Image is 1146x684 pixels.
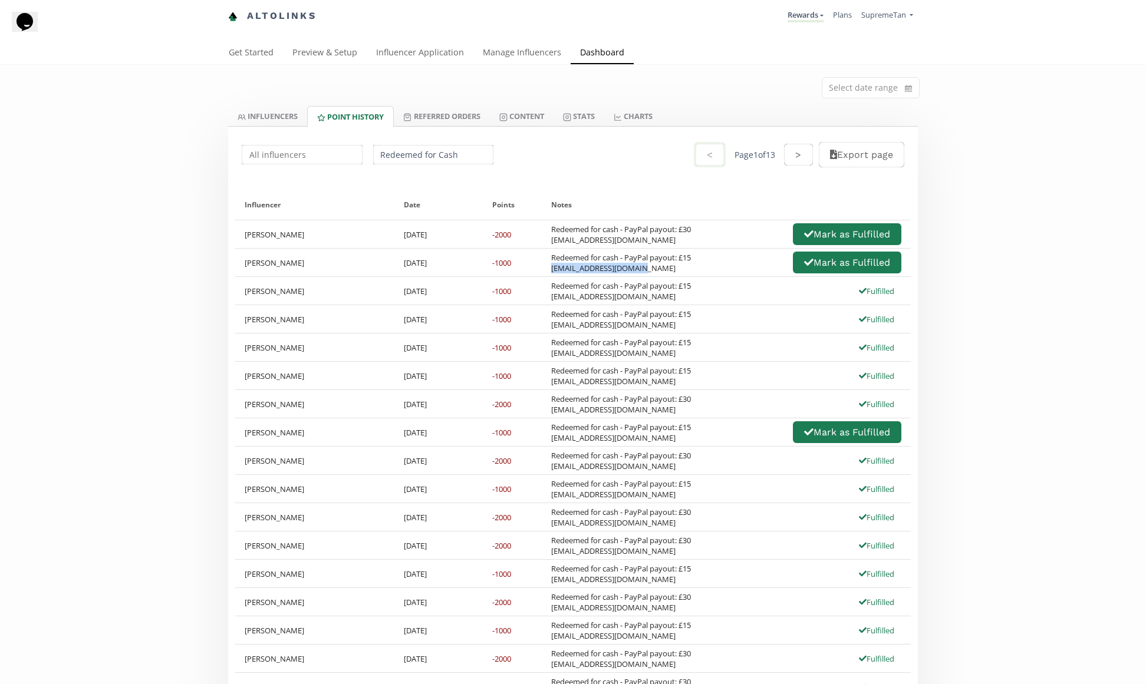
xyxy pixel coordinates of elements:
div: [DATE] [394,616,483,644]
div: Redeemed for cash - PayPal payout: £15 [EMAIL_ADDRESS][DOMAIN_NAME] [551,563,691,584]
div: Page 1 of 13 [735,149,775,161]
div: [PERSON_NAME] [235,220,394,248]
div: [DATE] [394,447,483,474]
div: -1000 [492,427,511,438]
div: Fulfilled [852,653,901,664]
div: Redeemed for cash - PayPal payout: £30 [EMAIL_ADDRESS][DOMAIN_NAME] [551,507,691,528]
div: [PERSON_NAME] [235,475,394,503]
div: -2000 [492,229,511,240]
a: Get Started [219,42,283,65]
div: Fulfilled [852,399,901,409]
div: [PERSON_NAME] [235,616,394,644]
div: Redeemed for cash - PayPal payout: £30 [EMAIL_ADDRESS][DOMAIN_NAME] [551,535,691,556]
div: Notes [551,190,901,220]
div: [PERSON_NAME] [235,447,394,474]
a: Altolinks [228,6,317,26]
a: Preview & Setup [283,42,367,65]
div: [DATE] [394,249,483,276]
div: Redeemed for cash - PayPal payout: £15 [EMAIL_ADDRESS][DOMAIN_NAME] [551,252,691,273]
div: Redeemed for cash - PayPal payout: £30 [EMAIL_ADDRESS][DOMAIN_NAME] [551,648,691,669]
span: SupremeTan [861,9,906,20]
button: > [784,144,812,166]
a: Point HISTORY [307,106,394,127]
div: Redeemed for cash - PayPal payout: £30 [EMAIL_ADDRESS][DOMAIN_NAME] [551,450,691,471]
div: Redeemed for cash - PayPal payout: £15 [EMAIL_ADDRESS][DOMAIN_NAME] [551,365,691,386]
div: Redeemed for cash - PayPal payout: £15 [EMAIL_ADDRESS][DOMAIN_NAME] [551,309,691,330]
a: Stats [554,106,604,126]
div: [PERSON_NAME] [235,418,394,446]
div: -1000 [492,286,511,296]
a: SupremeTan [861,9,913,23]
input: All types [371,143,496,166]
div: Fulfilled [852,286,901,296]
div: [DATE] [394,333,483,361]
div: Fulfilled [852,597,901,607]
div: Redeemed for cash - PayPal payout: £30 [EMAIL_ADDRESS][DOMAIN_NAME] [551,394,691,415]
div: Fulfilled [852,371,901,381]
div: [PERSON_NAME] [235,390,394,418]
input: All influencers [240,143,364,166]
a: Content [490,106,554,126]
div: -2000 [492,399,511,409]
div: Points [492,190,532,220]
div: -1000 [492,314,511,325]
div: [DATE] [394,220,483,248]
div: -1000 [492,257,511,268]
div: -2000 [492,597,511,607]
div: Fulfilled [852,484,901,494]
div: [DATE] [394,503,483,531]
div: Fulfilled [852,314,901,325]
iframe: chat widget [12,12,50,47]
div: -1000 [492,484,511,494]
div: Redeemed for cash - PayPal payout: £15 [EMAIL_ADDRESS][DOMAIN_NAME] [551,337,691,358]
div: [PERSON_NAME] [235,333,394,361]
div: [DATE] [394,418,483,446]
div: Fulfilled [852,455,901,466]
div: -1000 [492,625,511,636]
div: [PERSON_NAME] [235,362,394,389]
svg: calendar [905,82,912,94]
div: [DATE] [394,277,483,305]
div: [DATE] [394,588,483,616]
div: Fulfilled [852,512,901,523]
div: [DATE] [394,560,483,587]
a: CHARTS [604,106,662,126]
div: Redeemed for cash - PayPal payout: £15 [EMAIL_ADDRESS][DOMAIN_NAME] [551,422,691,443]
div: Fulfilled [852,625,901,636]
div: Redeemed for cash - PayPal payout: £15 [EMAIL_ADDRESS][DOMAIN_NAME] [551,478,691,500]
div: Fulfilled [852,342,901,353]
div: [PERSON_NAME] [235,503,394,531]
div: [PERSON_NAME] [235,305,394,333]
button: Mark as Fulfilled [793,421,901,443]
div: -2000 [492,455,511,466]
a: INFLUENCERS [228,106,307,126]
div: -2000 [492,653,511,664]
img: favicon-32x32.png [228,12,238,21]
div: Fulfilled [852,569,901,579]
a: Dashboard [571,42,634,65]
div: [PERSON_NAME] [235,645,394,672]
div: [PERSON_NAME] [235,277,394,305]
a: Influencer Application [367,42,473,65]
div: [DATE] [394,390,483,418]
a: Plans [833,9,852,20]
a: Referred Orders [394,106,489,126]
div: -1000 [492,371,511,381]
div: [DATE] [394,475,483,503]
div: [PERSON_NAME] [235,249,394,276]
div: -2000 [492,512,511,523]
div: [PERSON_NAME] [235,531,394,559]
div: [DATE] [394,531,483,559]
div: -2000 [492,540,511,551]
div: [PERSON_NAME] [235,588,394,616]
div: [DATE] [394,645,483,672]
div: [DATE] [394,362,483,389]
div: Date [404,190,474,220]
button: Mark as Fulfilled [793,223,901,245]
div: -1000 [492,342,511,353]
div: [PERSON_NAME] [235,560,394,587]
a: Manage Influencers [473,42,571,65]
div: Influencer [245,190,385,220]
div: Redeemed for cash - PayPal payout: £30 [EMAIL_ADDRESS][DOMAIN_NAME] [551,224,691,245]
div: Redeemed for cash - PayPal payout: £30 [EMAIL_ADDRESS][DOMAIN_NAME] [551,592,691,613]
